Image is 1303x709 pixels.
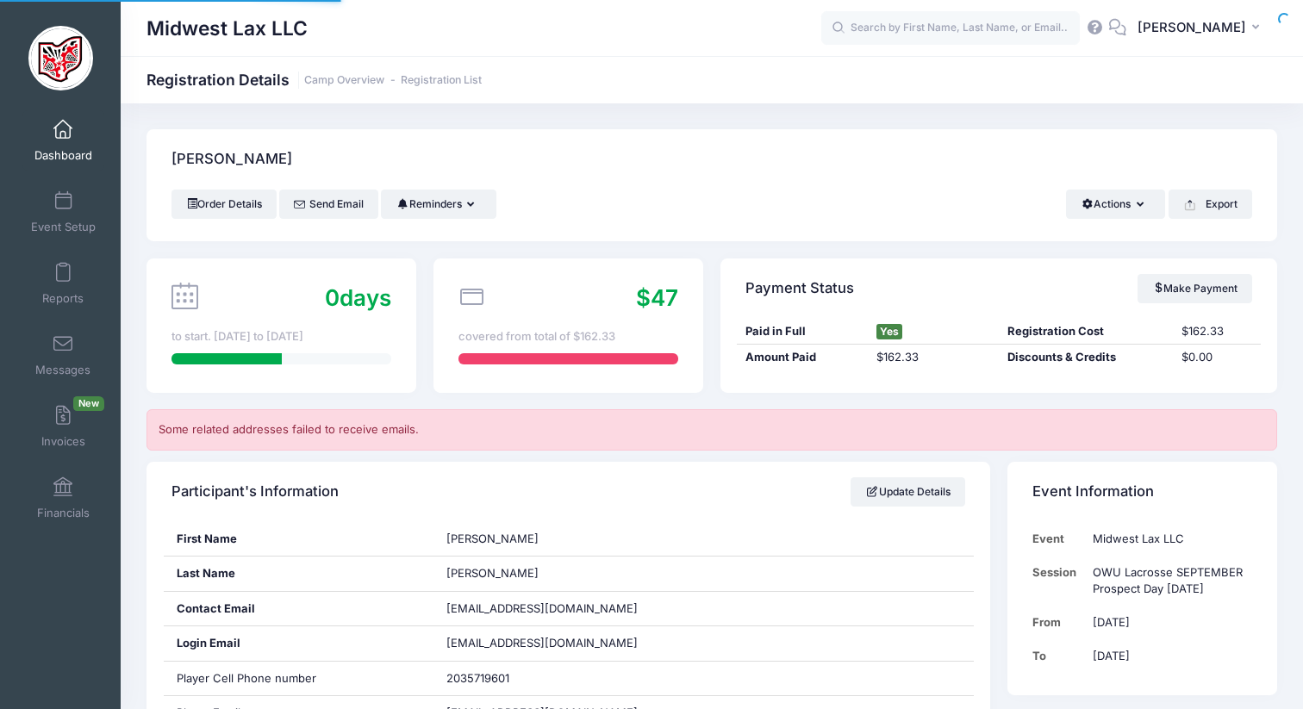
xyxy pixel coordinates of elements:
[401,74,482,87] a: Registration List
[42,291,84,306] span: Reports
[147,71,482,89] h1: Registration Details
[164,592,433,626] div: Contact Email
[171,328,391,345] div: to start. [DATE] to [DATE]
[876,324,902,339] span: Yes
[737,323,868,340] div: Paid in Full
[821,11,1080,46] input: Search by First Name, Last Name, or Email...
[325,284,340,311] span: 0
[446,601,638,615] span: [EMAIL_ADDRESS][DOMAIN_NAME]
[1032,606,1085,639] td: From
[171,135,292,184] h4: [PERSON_NAME]
[171,190,277,219] a: Order Details
[35,363,90,377] span: Messages
[164,662,433,696] div: Player Cell Phone number
[164,557,433,591] div: Last Name
[1032,556,1085,606] td: Session
[636,284,678,311] span: $47
[745,264,854,313] h4: Payment Status
[22,468,104,528] a: Financials
[446,671,509,685] span: 2035719601
[851,477,965,507] a: Update Details
[1138,274,1252,303] a: Make Payment
[31,220,96,234] span: Event Setup
[1138,18,1246,37] span: [PERSON_NAME]
[164,626,433,661] div: Login Email
[22,396,104,457] a: InvoicesNew
[446,566,539,580] span: [PERSON_NAME]
[1173,349,1260,366] div: $0.00
[41,434,85,449] span: Invoices
[1173,323,1260,340] div: $162.33
[1085,556,1252,606] td: OWU Lacrosse SEPTEMBER Prospect Day [DATE]
[164,522,433,557] div: First Name
[1085,639,1252,673] td: [DATE]
[325,281,391,314] div: days
[737,349,868,366] div: Amount Paid
[1032,639,1085,673] td: To
[28,26,93,90] img: Midwest Lax LLC
[446,532,539,545] span: [PERSON_NAME]
[147,9,308,48] h1: Midwest Lax LLC
[171,467,339,516] h4: Participant's Information
[1085,522,1252,556] td: Midwest Lax LLC
[22,182,104,242] a: Event Setup
[279,190,378,219] a: Send Email
[22,110,104,171] a: Dashboard
[34,148,92,163] span: Dashboard
[999,323,1173,340] div: Registration Cost
[1066,190,1165,219] button: Actions
[73,396,104,411] span: New
[446,635,662,652] span: [EMAIL_ADDRESS][DOMAIN_NAME]
[22,325,104,385] a: Messages
[458,328,678,345] div: covered from total of $162.33
[37,506,90,520] span: Financials
[147,409,1277,451] div: Some related addresses failed to receive emails.
[1032,467,1154,516] h4: Event Information
[1032,522,1085,556] td: Event
[1085,606,1252,639] td: [DATE]
[1169,190,1252,219] button: Export
[304,74,384,87] a: Camp Overview
[381,190,496,219] button: Reminders
[1126,9,1277,48] button: [PERSON_NAME]
[999,349,1173,366] div: Discounts & Credits
[22,253,104,314] a: Reports
[868,349,999,366] div: $162.33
